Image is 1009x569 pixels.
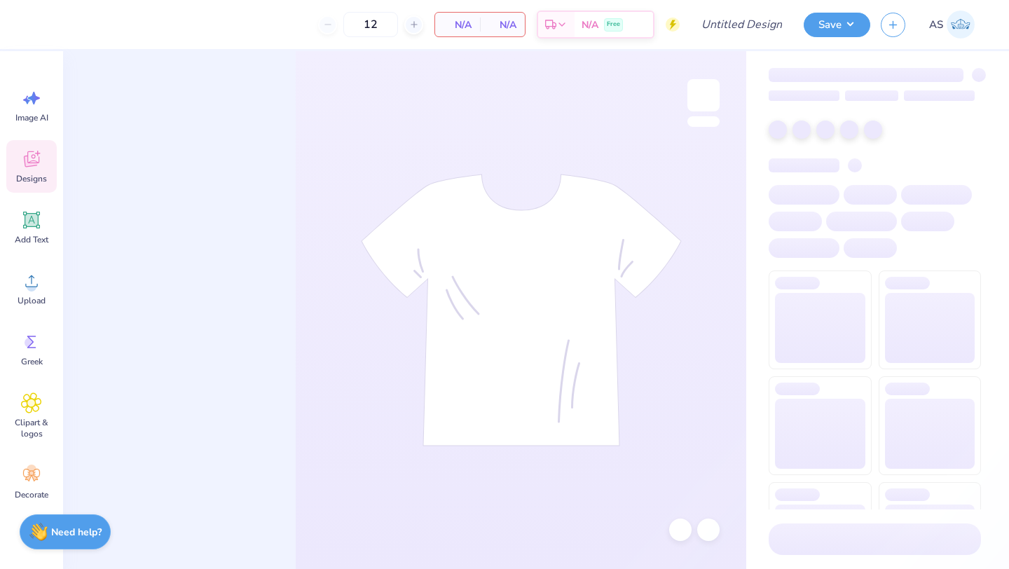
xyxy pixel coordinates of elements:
[947,11,975,39] img: Aniya Sparrow
[690,11,793,39] input: Untitled Design
[21,356,43,367] span: Greek
[15,489,48,500] span: Decorate
[607,20,620,29] span: Free
[16,173,47,184] span: Designs
[8,417,55,439] span: Clipart & logos
[343,12,398,37] input: – –
[582,18,598,32] span: N/A
[51,526,102,539] strong: Need help?
[18,295,46,306] span: Upload
[361,174,682,446] img: tee-skeleton.svg
[804,13,870,37] button: Save
[929,17,943,33] span: AS
[444,18,472,32] span: N/A
[488,18,516,32] span: N/A
[15,112,48,123] span: Image AI
[15,234,48,245] span: Add Text
[923,11,981,39] a: AS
